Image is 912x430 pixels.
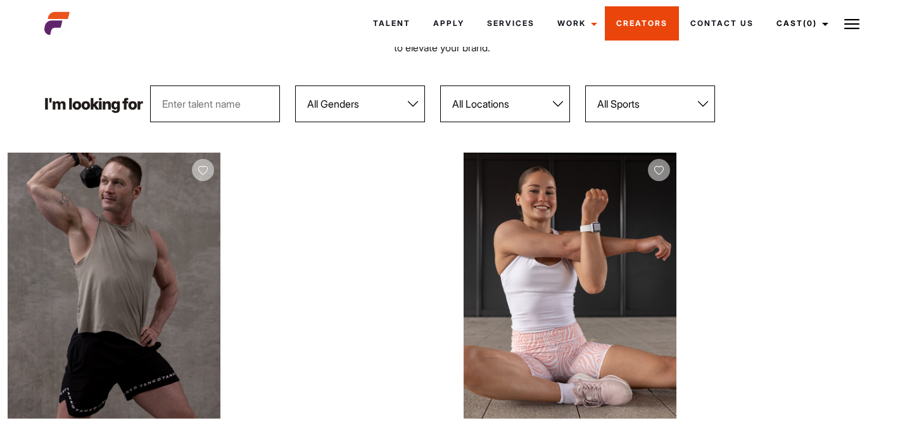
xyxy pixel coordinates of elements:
a: Creators [605,6,679,41]
a: Cast(0) [765,6,836,41]
a: Apply [422,6,476,41]
p: I'm looking for [44,96,142,112]
span: (0) [803,18,817,28]
a: Work [546,6,605,41]
a: Services [476,6,546,41]
input: Enter talent name [150,85,280,122]
img: cropped-aefm-brand-fav-22-square.png [44,11,70,36]
a: Talent [362,6,422,41]
img: Burger icon [844,16,859,32]
a: Contact Us [679,6,765,41]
